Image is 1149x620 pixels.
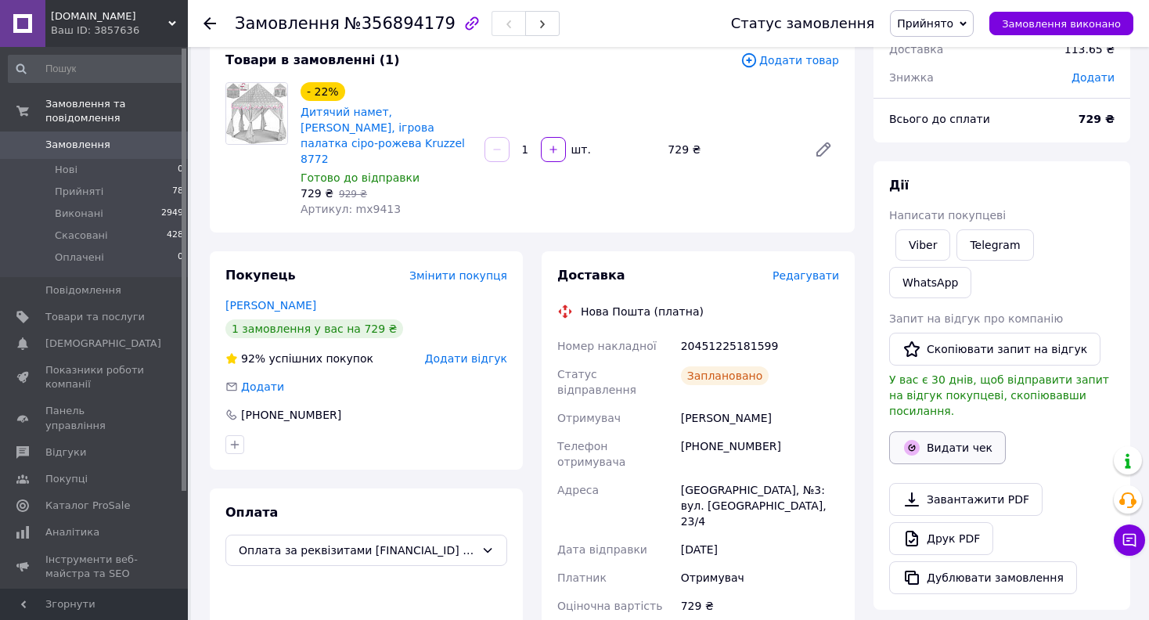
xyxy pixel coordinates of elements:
[889,71,934,84] span: Знижка
[51,9,168,23] span: Try.com.ua
[45,363,145,391] span: Показники роботи компанії
[678,476,842,535] div: [GEOGRAPHIC_DATA], №3: вул. [GEOGRAPHIC_DATA], 23/4
[45,138,110,152] span: Замовлення
[889,561,1077,594] button: Дублювати замовлення
[45,445,86,460] span: Відгуки
[889,312,1063,325] span: Запит на відгук про компанію
[889,431,1006,464] button: Видати чек
[226,83,287,144] img: Дитячий намет, шатер, ігрова палатка сіро-рожева Kruzzel 8772
[225,319,403,338] div: 1 замовлення у вас на 729 ₴
[55,163,77,177] span: Нові
[557,268,625,283] span: Доставка
[1055,32,1124,67] div: 113.65 ₴
[678,592,842,620] div: 729 ₴
[241,352,265,365] span: 92%
[889,178,909,193] span: Дії
[889,522,993,555] a: Друк PDF
[678,535,842,564] div: [DATE]
[239,542,475,559] span: Оплата за реквізитами [FINANCIAL_ID] [PERSON_NAME]
[240,407,343,423] div: [PHONE_NUMBER]
[956,229,1033,261] a: Telegram
[301,82,345,101] div: - 22%
[225,351,373,366] div: успішних покупок
[55,207,103,221] span: Виконані
[889,333,1100,366] button: Скопіювати запит на відгук
[577,304,708,319] div: Нова Пошта (платна)
[178,163,183,177] span: 0
[889,373,1109,417] span: У вас є 30 днів, щоб відправити запит на відгук покупцеві, скопіювавши посилання.
[172,185,183,199] span: 78
[1114,524,1145,556] button: Чат з покупцем
[55,185,103,199] span: Прийняті
[678,432,842,476] div: [PHONE_NUMBER]
[45,472,88,486] span: Покупці
[301,187,333,200] span: 729 ₴
[235,14,340,33] span: Замовлення
[889,483,1043,516] a: Завантажити PDF
[45,337,161,351] span: [DEMOGRAPHIC_DATA]
[889,267,971,298] a: WhatsApp
[1072,71,1115,84] span: Додати
[740,52,839,69] span: Додати товар
[301,106,465,165] a: Дитячий намет, [PERSON_NAME], ігрова палатка сіро-рожева Kruzzel 8772
[557,412,621,424] span: Отримувач
[51,23,188,38] div: Ваш ID: 3857636
[773,269,839,282] span: Редагувати
[681,366,769,385] div: Заплановано
[225,505,278,520] span: Оплата
[225,268,296,283] span: Покупець
[167,229,183,243] span: 428
[344,14,456,33] span: №356894179
[678,404,842,432] div: [PERSON_NAME]
[557,571,607,584] span: Платник
[45,310,145,324] span: Товари та послуги
[301,203,401,215] span: Артикул: mx9413
[45,525,99,539] span: Аналітика
[557,484,599,496] span: Адреса
[45,499,130,513] span: Каталог ProSale
[45,553,145,581] span: Інструменти веб-майстра та SEO
[161,207,183,221] span: 2949
[989,12,1133,35] button: Замовлення виконано
[557,543,647,556] span: Дата відправки
[204,16,216,31] div: Повернутися назад
[557,440,625,468] span: Телефон отримувача
[889,113,990,125] span: Всього до сплати
[889,209,1006,222] span: Написати покупцеві
[45,404,145,432] span: Панель управління
[178,251,183,265] span: 0
[8,55,185,83] input: Пошук
[45,97,188,125] span: Замовлення та повідомлення
[225,299,316,312] a: [PERSON_NAME]
[1079,113,1115,125] b: 729 ₴
[425,352,507,365] span: Додати відгук
[567,142,593,157] div: шт.
[301,171,420,184] span: Готово до відправки
[241,380,284,393] span: Додати
[339,189,367,200] span: 929 ₴
[55,251,104,265] span: Оплачені
[225,52,400,67] span: Товари в замовленні (1)
[409,269,507,282] span: Змінити покупця
[557,340,657,352] span: Номер накладної
[895,229,950,261] a: Viber
[557,368,636,396] span: Статус відправлення
[889,43,943,56] span: Доставка
[1002,18,1121,30] span: Замовлення виконано
[45,283,121,297] span: Повідомлення
[678,332,842,360] div: 20451225181599
[808,134,839,165] a: Редагувати
[678,564,842,592] div: Отримувач
[731,16,875,31] div: Статус замовлення
[897,17,953,30] span: Прийнято
[55,229,108,243] span: Скасовані
[661,139,801,160] div: 729 ₴
[557,600,662,612] span: Оціночна вартість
